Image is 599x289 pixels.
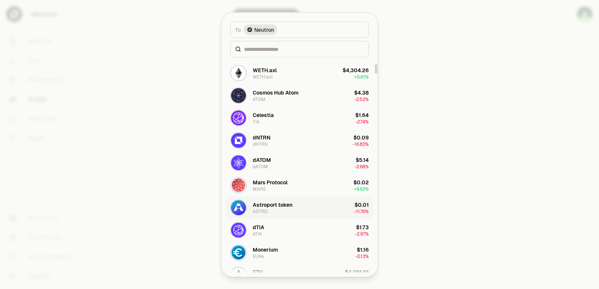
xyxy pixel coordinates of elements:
button: EURe LogoMoneriumEURe$1.16-0.13% [226,241,373,264]
div: $1.73 [356,223,369,231]
div: $0.02 [353,178,369,186]
span: + 9.62% [354,186,369,192]
span: -11.76% [354,208,369,214]
div: $1.16 [357,246,369,253]
div: dNTRN [253,141,268,147]
img: dTIA Logo [231,222,246,237]
span: -2.97% [355,231,369,237]
span: -16.83% [353,141,369,147]
span: -2.68% [355,163,369,169]
button: ATOM LogoCosmos Hub AtomATOM$4.38-2.52% [226,84,373,107]
button: WETH.axl LogoWETH.axlWETH.axl$4,304.26+0.61% [226,62,373,84]
img: TIA Logo [231,110,246,125]
button: MARS LogoMars ProtocolMARS$0.02+9.62% [226,174,373,196]
div: $4.38 [354,89,369,96]
div: ASTRO [253,208,268,214]
div: $5.14 [356,156,369,163]
div: Cosmos Hub Atom [253,89,298,96]
img: dATOM Logo [231,155,246,170]
div: dTIA [253,231,262,237]
img: EURe Logo [231,245,246,260]
div: dTIA [253,223,264,231]
span: To [235,26,241,33]
button: ASTRO LogoAstroport tokenASTRO$0.01-11.76% [226,196,373,219]
div: $0.01 [355,201,369,208]
div: $4,304.26 [343,66,369,74]
div: TIA [253,119,259,124]
div: ATOM [253,96,265,102]
img: dNTRN Logo [231,133,246,148]
div: dATOM [253,163,268,169]
div: dATOM [253,156,271,163]
span: Neutron [254,26,274,33]
button: dTIA LogodTIAdTIA$1.73-2.97% [226,219,373,241]
div: Astroport token [253,201,292,208]
div: Celestia [253,111,274,119]
div: $0.09 [353,133,369,141]
button: dNTRN LogodNTRNdNTRN$0.09-16.83% [226,129,373,151]
div: Mars Protocol [253,178,288,186]
div: WETH.axl [253,66,277,74]
img: WETH.axl Logo [231,65,246,80]
img: allETH Logo [231,267,246,282]
span: + 0.61% [354,74,369,80]
button: dATOM LogodATOMdATOM$5.14-2.68% [226,151,373,174]
div: Monerium [253,246,278,253]
div: WETH.axl [253,74,273,80]
span: -2.52% [354,96,369,102]
div: allETH [253,276,266,282]
img: MARS Logo [231,178,246,193]
div: $4,291.01 [345,268,369,276]
button: allETH LogoETHallETH$4,291.01+0.23% [226,264,373,286]
span: + 0.23% [353,276,369,282]
button: TIA LogoCelestiaTIA$1.64-2.74% [226,107,373,129]
span: -2.74% [355,119,369,124]
button: ToNeutron LogoNeutron [230,21,369,38]
div: ETH [253,268,263,276]
div: EURe [253,253,264,259]
img: ATOM Logo [231,88,246,103]
img: Neutron Logo [247,27,253,33]
img: ASTRO Logo [231,200,246,215]
div: MARS [253,186,266,192]
div: dNTRN [253,133,270,141]
div: $1.64 [355,111,369,119]
span: -0.13% [355,253,369,259]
